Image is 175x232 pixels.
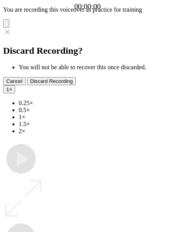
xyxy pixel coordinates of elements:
li: 0.5× [19,107,172,114]
li: 1× [19,114,172,121]
li: You will not be able to recover this once discarded. [19,64,172,71]
li: 2× [19,128,172,135]
span: 1 [6,86,9,92]
p: You are recording this voiceover as practice for training [3,6,172,13]
a: 00:00:00 [74,2,101,11]
li: 1.5× [19,121,172,128]
li: 0.25× [19,100,172,107]
button: Discard Recording [27,77,76,85]
button: 1× [3,85,15,93]
button: Cancel [3,77,26,85]
h2: Discard Recording? [3,46,172,56]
